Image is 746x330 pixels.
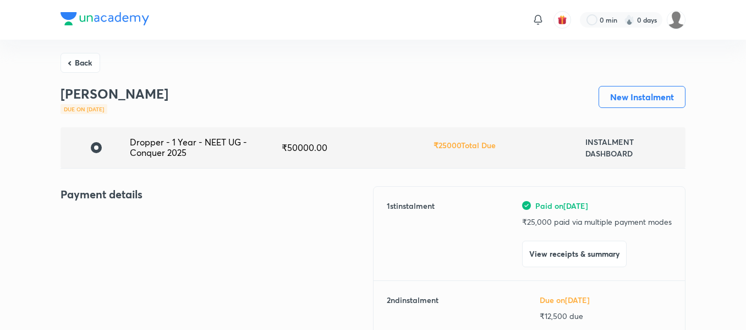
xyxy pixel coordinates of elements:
[553,11,571,29] button: avatar
[667,10,685,29] img: Devadarshan M
[61,12,149,28] a: Company Logo
[61,104,107,114] div: Due on [DATE]
[61,186,373,203] h4: Payment details
[585,136,677,159] h6: INSTALMENT DASHBOARD
[282,143,434,153] div: ₹ 50000.00
[61,86,168,102] h3: [PERSON_NAME]
[387,200,435,267] h6: 1 st instalment
[557,15,567,25] img: avatar
[522,201,531,210] img: green-tick
[624,14,635,25] img: streak
[522,216,672,228] p: ₹ 25,000 paid via multiple payment modes
[535,200,588,212] span: Paid on [DATE]
[61,53,100,73] button: Back
[599,86,685,108] button: New Instalment
[522,241,627,267] button: View receipts & summary
[540,310,672,322] p: ₹ 12,500 due
[434,139,496,151] h6: ₹ 25000 Total Due
[540,294,672,306] h6: Due on [DATE]
[61,12,149,25] img: Company Logo
[130,137,282,158] div: Dropper - 1 Year - NEET UG - Conquer 2025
